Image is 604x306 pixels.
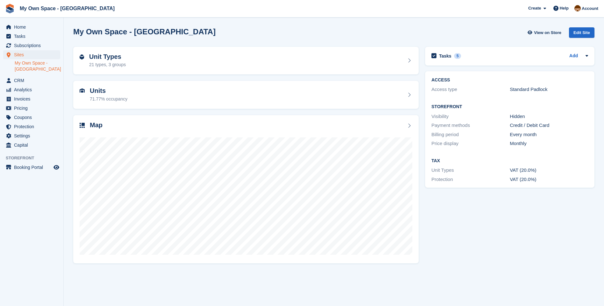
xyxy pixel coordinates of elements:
div: Access type [431,86,510,93]
span: Protection [14,122,52,131]
a: menu [3,163,60,172]
div: 71.77% occupancy [90,96,127,102]
div: VAT (20.0%) [510,176,588,183]
img: stora-icon-8386f47178a22dfd0bd8f6a31ec36ba5ce8667c1dd55bd0f319d3a0aa187defe.svg [5,4,15,13]
a: menu [3,50,60,59]
span: Analytics [14,85,52,94]
span: Pricing [14,104,52,113]
a: My Own Space - [GEOGRAPHIC_DATA] [17,3,117,14]
a: Unit Types 21 types, 3 groups [73,47,419,75]
div: Protection [431,176,510,183]
a: Preview store [53,163,60,171]
a: menu [3,113,60,122]
a: Map [73,115,419,264]
div: Every month [510,131,588,138]
h2: Map [90,122,103,129]
a: View on Store [527,27,564,38]
a: Add [569,52,578,60]
div: Credit / Debit Card [510,122,588,129]
h2: Tasks [439,53,451,59]
h2: My Own Space - [GEOGRAPHIC_DATA] [73,27,216,36]
a: menu [3,141,60,150]
div: Edit Site [569,27,594,38]
div: 21 types, 3 groups [89,61,126,68]
a: menu [3,32,60,41]
a: menu [3,85,60,94]
img: unit-icn-7be61d7bf1b0ce9d3e12c5938cc71ed9869f7b940bace4675aadf7bd6d80202e.svg [80,88,85,93]
img: unit-type-icn-2b2737a686de81e16bb02015468b77c625bbabd49415b5ef34ead5e3b44a266d.svg [80,54,84,59]
a: menu [3,131,60,140]
div: Monthly [510,140,588,147]
span: Coupons [14,113,52,122]
span: Settings [14,131,52,140]
div: Hidden [510,113,588,120]
div: Standard Padlock [510,86,588,93]
div: Unit Types [431,167,510,174]
a: menu [3,41,60,50]
span: Create [528,5,541,11]
h2: Tax [431,158,588,163]
a: My Own Space - [GEOGRAPHIC_DATA] [15,60,60,72]
a: menu [3,76,60,85]
span: Sites [14,50,52,59]
span: Account [582,5,598,12]
img: Paula Harris [574,5,581,11]
a: menu [3,94,60,103]
span: Invoices [14,94,52,103]
a: Edit Site [569,27,594,40]
span: Capital [14,141,52,150]
a: menu [3,23,60,31]
span: Tasks [14,32,52,41]
span: Booking Portal [14,163,52,172]
a: menu [3,122,60,131]
div: 5 [454,53,461,59]
a: Units 71.77% occupancy [73,81,419,109]
h2: Unit Types [89,53,126,60]
h2: ACCESS [431,78,588,83]
span: Storefront [6,155,63,161]
div: Payment methods [431,122,510,129]
span: CRM [14,76,52,85]
span: Home [14,23,52,31]
a: menu [3,104,60,113]
h2: Units [90,87,127,94]
div: Billing period [431,131,510,138]
h2: Storefront [431,104,588,109]
span: View on Store [534,30,561,36]
span: Help [560,5,569,11]
img: map-icn-33ee37083ee616e46c38cad1a60f524a97daa1e2b2c8c0bc3eb3415660979fc1.svg [80,123,85,128]
span: Subscriptions [14,41,52,50]
div: Price display [431,140,510,147]
div: Visibility [431,113,510,120]
div: VAT (20.0%) [510,167,588,174]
